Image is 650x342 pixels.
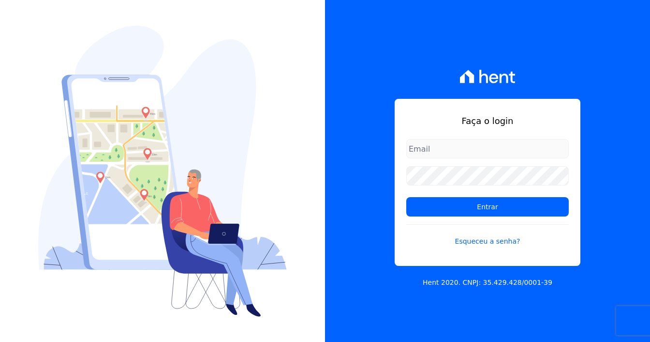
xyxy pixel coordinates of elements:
[406,139,569,158] input: Email
[406,224,569,247] a: Esqueceu a senha?
[406,197,569,217] input: Entrar
[423,278,552,288] p: Hent 2020. CNPJ: 35.429.428/0001-39
[406,114,569,127] h1: Faça o login
[38,26,287,317] img: Login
